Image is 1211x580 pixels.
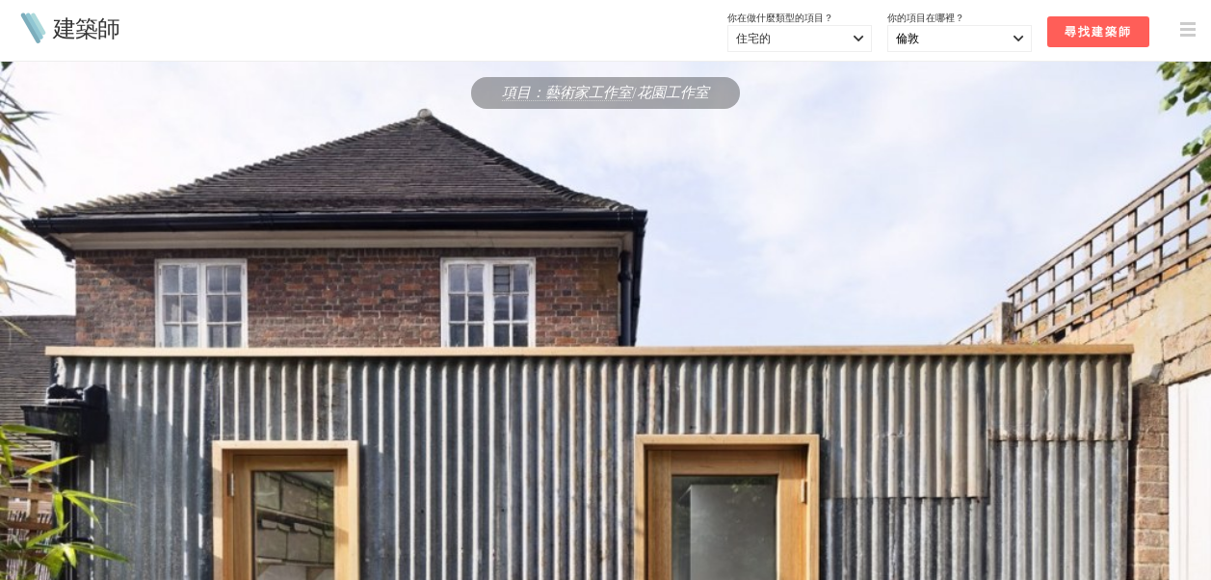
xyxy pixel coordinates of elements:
a: 項目：藝術家工作室 [502,85,632,101]
span: 你在做什麼類型的項目？ [727,12,833,24]
div: 花園工作室 [471,77,740,109]
a: 建築師 [53,16,119,40]
input: 尋找建築師 [1047,16,1149,47]
img: 建築師 [15,13,50,43]
span: 你的項目在哪裡？ [887,12,964,24]
span: / [632,85,637,100]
